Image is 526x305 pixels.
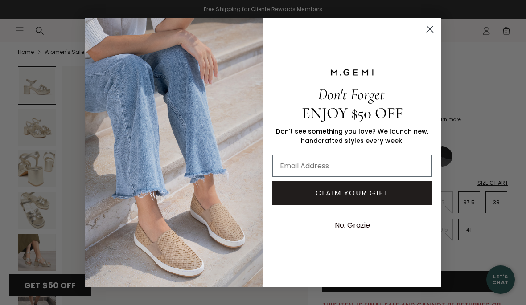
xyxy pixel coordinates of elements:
img: M.GEMI [330,69,374,77]
img: M.Gemi [85,18,263,287]
button: No, Grazie [330,214,374,236]
span: Don't Forget [318,85,384,104]
input: Email Address [272,155,432,177]
button: Close dialog [422,21,438,37]
button: CLAIM YOUR GIFT [272,181,432,205]
span: Don’t see something you love? We launch new, handcrafted styles every week. [276,127,428,145]
span: ENJOY $50 OFF [302,104,403,122]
